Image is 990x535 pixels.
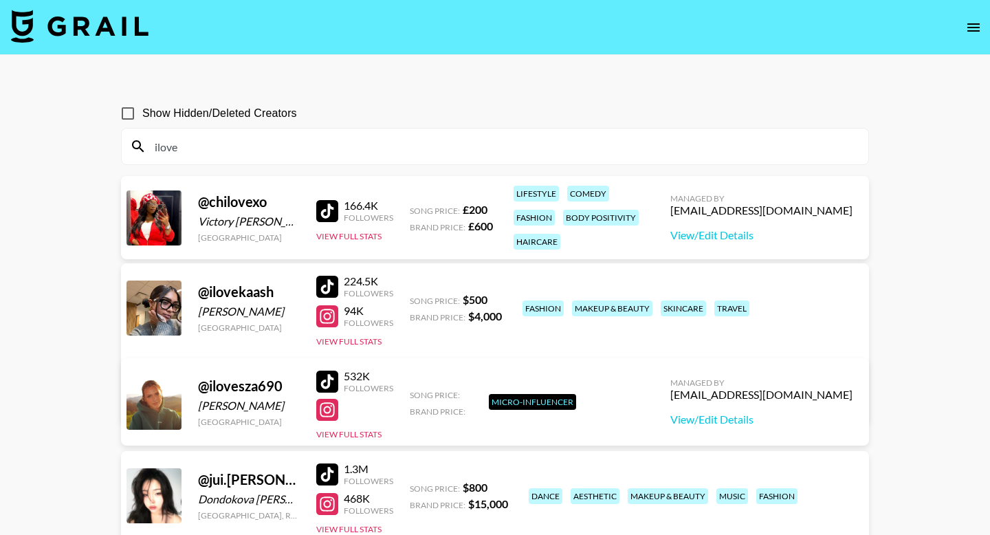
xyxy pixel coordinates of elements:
strong: £ 600 [468,219,493,232]
div: fashion [514,210,555,226]
div: 532K [344,369,393,383]
span: Song Price: [410,483,460,494]
div: aesthetic [571,488,619,504]
span: Brand Price: [410,406,465,417]
button: View Full Stats [316,524,382,534]
div: 94K [344,304,393,318]
div: Followers [344,212,393,223]
div: Dondokova [PERSON_NAME] [198,492,300,506]
div: makeup & beauty [628,488,708,504]
input: Search by User Name [146,135,860,157]
span: Song Price: [410,390,460,400]
span: Show Hidden/Deleted Creators [142,105,297,122]
div: [EMAIL_ADDRESS][DOMAIN_NAME] [670,388,852,402]
div: Followers [344,476,393,486]
div: Followers [344,288,393,298]
div: comedy [567,186,609,201]
div: haircare [514,234,560,250]
div: 166.4K [344,199,393,212]
div: @ jui.[PERSON_NAME] [198,471,300,488]
div: [GEOGRAPHIC_DATA], Republic of [198,510,300,521]
div: travel [714,301,749,316]
strong: $ 500 [463,293,487,306]
div: Micro-Influencer [489,394,576,410]
div: 468K [344,492,393,505]
span: Brand Price: [410,500,465,510]
button: open drawer [960,14,987,41]
span: Song Price: [410,206,460,216]
button: View Full Stats [316,231,382,241]
div: Managed By [670,193,852,204]
div: [GEOGRAPHIC_DATA] [198,323,300,333]
div: Managed By [670,378,852,388]
strong: $ 15,000 [468,497,508,510]
div: [EMAIL_ADDRESS][DOMAIN_NAME] [670,204,852,217]
div: lifestyle [514,186,559,201]
div: [PERSON_NAME] [198,399,300,413]
div: Followers [344,383,393,393]
div: 1.3M [344,462,393,476]
div: dance [529,488,562,504]
div: 224.5K [344,274,393,288]
div: [PERSON_NAME] [198,305,300,318]
button: View Full Stats [316,429,382,439]
div: fashion [522,301,564,316]
img: Grail Talent [11,10,148,43]
div: Followers [344,318,393,328]
span: Brand Price: [410,312,465,323]
div: @ ilovekaash [198,283,300,301]
button: View Full Stats [316,336,382,347]
div: [GEOGRAPHIC_DATA] [198,417,300,427]
div: @ chilovexo [198,193,300,210]
div: skincare [661,301,706,316]
a: View/Edit Details [670,413,852,426]
div: music [716,488,748,504]
div: fashion [756,488,797,504]
div: Victory [PERSON_NAME] [198,215,300,228]
strong: £ 200 [463,203,487,216]
strong: $ 800 [463,481,487,494]
span: Song Price: [410,296,460,306]
span: Brand Price: [410,222,465,232]
div: @ ilovesza690 [198,378,300,395]
div: body positivity [563,210,639,226]
a: View/Edit Details [670,228,852,242]
div: Followers [344,505,393,516]
div: makeup & beauty [572,301,652,316]
strong: $ 4,000 [468,309,502,323]
div: [GEOGRAPHIC_DATA] [198,232,300,243]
